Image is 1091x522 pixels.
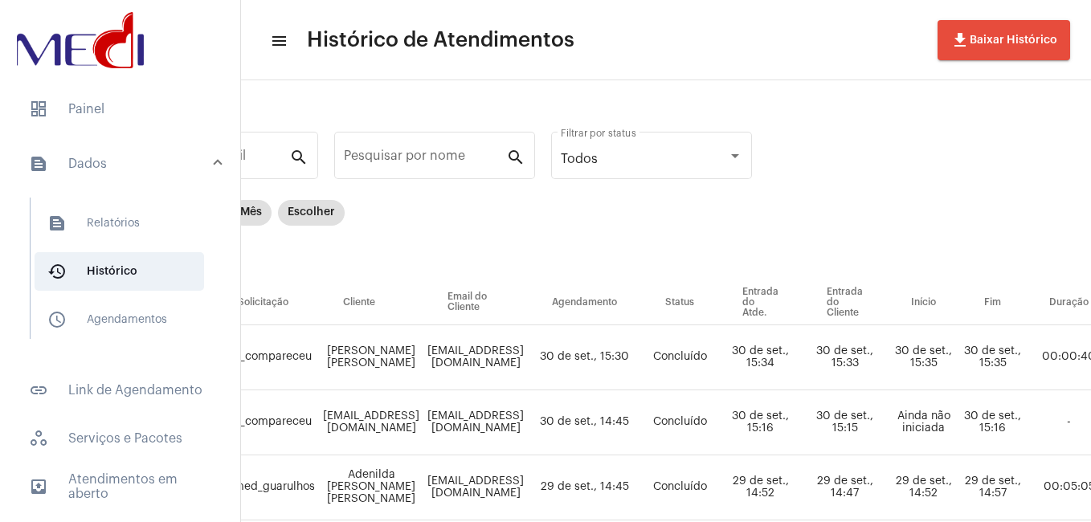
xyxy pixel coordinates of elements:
span: Baixar Histórico [950,35,1057,46]
span: Link de Agendamento [16,371,224,410]
td: 29 de set., 14:47 [803,455,887,520]
mat-chip: Mês [231,200,272,226]
mat-icon: sidenav icon [29,154,48,173]
td: Ainda não iniciada [887,390,960,455]
td: [EMAIL_ADDRESS][DOMAIN_NAME] [423,325,528,390]
span: Serviços e Pacotes [16,419,224,458]
span: nao_compareceu [221,351,312,362]
mat-icon: search [506,147,525,166]
td: 30 de set., 15:15 [803,390,887,455]
th: Email do Cliente [423,280,528,325]
td: 30 de set., 15:35 [960,325,1025,390]
td: Concluído [641,390,718,455]
td: 30 de set., 15:34 [718,325,803,390]
span: Agendamentos [35,300,204,339]
mat-icon: sidenav icon [47,310,67,329]
mat-icon: sidenav icon [29,477,48,496]
td: [EMAIL_ADDRESS][DOMAIN_NAME] [423,390,528,455]
mat-panel-title: Dados [29,154,215,173]
input: Pesquisar por nome [344,152,506,166]
span: Painel [16,90,224,128]
span: unimed_guarulhos [218,481,315,492]
td: 30 de set., 15:16 [960,390,1025,455]
td: Adenilda [PERSON_NAME] [PERSON_NAME] [319,455,423,520]
span: nao_compareceu [221,416,312,427]
td: 29 de set., 14:52 [887,455,960,520]
td: 30 de set., 15:35 [887,325,960,390]
img: d3a1b5fa-500b-b90f-5a1c-719c20e9830b.png [13,8,148,72]
span: sidenav icon [29,429,48,448]
span: Histórico [35,252,204,291]
mat-icon: sidenav icon [47,214,67,233]
span: Atendimentos em aberto [16,467,224,506]
mat-icon: file_download [950,31,970,50]
mat-icon: sidenav icon [29,381,48,400]
mat-icon: search [289,147,309,166]
td: 30 de set., 15:30 [528,325,641,390]
th: Fim [960,280,1025,325]
td: 29 de set., 14:52 [718,455,803,520]
td: [EMAIL_ADDRESS][DOMAIN_NAME] [423,455,528,520]
td: 29 de set., 14:57 [960,455,1025,520]
td: 29 de set., 14:45 [528,455,641,520]
mat-icon: sidenav icon [47,262,67,281]
th: Entrada do Atde. [718,280,803,325]
td: [EMAIL_ADDRESS][DOMAIN_NAME] [319,390,423,455]
th: Entrada do Cliente [803,280,887,325]
th: Solicitação [214,280,319,325]
td: 30 de set., 15:33 [803,325,887,390]
span: Relatórios [35,204,204,243]
th: Início [887,280,960,325]
td: Concluído [641,455,718,520]
span: Todos [561,153,598,165]
th: Cliente [319,280,423,325]
td: [PERSON_NAME] [PERSON_NAME] [319,325,423,390]
mat-chip: Escolher [278,200,345,226]
th: Status [641,280,718,325]
td: 30 de set., 15:16 [718,390,803,455]
th: Agendamento [528,280,641,325]
td: 30 de set., 14:45 [528,390,641,455]
button: Baixar Histórico [938,20,1070,60]
mat-expansion-panel-header: sidenav iconDados [10,138,240,190]
mat-icon: sidenav icon [270,31,286,51]
div: sidenav iconDados [10,190,240,361]
td: Concluído [641,325,718,390]
span: Histórico de Atendimentos [307,27,574,53]
span: sidenav icon [29,100,48,119]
